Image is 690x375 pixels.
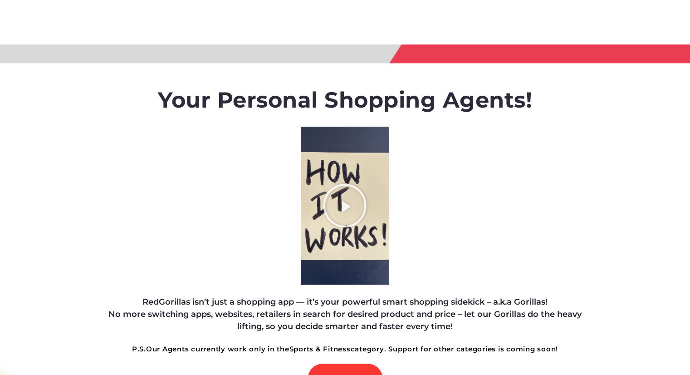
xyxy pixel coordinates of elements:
[132,345,146,353] strong: P.S.
[289,345,351,353] strong: Sports & Fitness
[132,345,558,353] strong: Our Agents currently work only in the category. Support for other categories is coming soon!
[322,183,367,228] div: Play Video about RedGorillas How it Works
[98,296,592,333] h4: RedGorillas isn’t just a shopping app — it’s your powerful smart shopping sidekick – a.k.a Gorill...
[98,87,592,113] h1: Your Personal Shopping Agents!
